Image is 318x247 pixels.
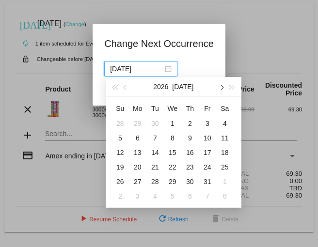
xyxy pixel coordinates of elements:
div: 3 [132,190,143,202]
th: Fri [199,101,216,116]
td: 7/14/2026 [146,145,164,160]
td: 7/19/2026 [111,160,129,174]
div: 11 [219,132,231,144]
div: 9 [184,132,196,144]
td: 7/2/2026 [181,116,199,131]
td: 7/8/2026 [164,131,181,145]
div: 20 [132,161,143,173]
td: 6/28/2026 [111,116,129,131]
td: 6/30/2026 [146,116,164,131]
div: 6 [184,190,196,202]
td: 7/22/2026 [164,160,181,174]
div: 21 [149,161,161,173]
div: 5 [114,132,126,144]
td: 7/25/2026 [216,160,234,174]
div: 1 [167,118,178,129]
td: 8/2/2026 [111,189,129,203]
div: 22 [167,161,178,173]
input: Select date [110,63,163,74]
td: 7/28/2026 [146,174,164,189]
div: 8 [167,132,178,144]
td: 7/12/2026 [111,145,129,160]
button: Previous month (PageUp) [120,77,131,96]
div: 26 [114,176,126,187]
td: 7/16/2026 [181,145,199,160]
h1: Change Next Occurrence [104,36,214,51]
td: 8/5/2026 [164,189,181,203]
div: 28 [149,176,161,187]
div: 19 [114,161,126,173]
div: 30 [184,176,196,187]
td: 7/21/2026 [146,160,164,174]
button: Next year (Control + right) [226,77,237,96]
td: 7/4/2026 [216,116,234,131]
td: 8/8/2026 [216,189,234,203]
div: 4 [219,118,231,129]
button: [DATE] [172,77,193,96]
th: Thu [181,101,199,116]
td: 7/17/2026 [199,145,216,160]
td: 7/20/2026 [129,160,146,174]
td: 7/5/2026 [111,131,129,145]
td: 7/24/2026 [199,160,216,174]
td: 7/3/2026 [199,116,216,131]
div: 17 [202,147,213,158]
div: 6 [132,132,143,144]
td: 7/1/2026 [164,116,181,131]
div: 4 [149,190,161,202]
div: 31 [202,176,213,187]
div: 28 [114,118,126,129]
td: 8/7/2026 [199,189,216,203]
div: 2 [184,118,196,129]
div: 1 [219,176,231,187]
div: 24 [202,161,213,173]
div: 27 [132,176,143,187]
button: Next month (PageDown) [216,77,226,96]
div: 29 [132,118,143,129]
div: 7 [149,132,161,144]
div: 7 [202,190,213,202]
td: 7/10/2026 [199,131,216,145]
div: 16 [184,147,196,158]
td: 7/11/2026 [216,131,234,145]
button: Last year (Control + left) [110,77,120,96]
td: 7/31/2026 [199,174,216,189]
td: 8/3/2026 [129,189,146,203]
th: Tue [146,101,164,116]
td: 7/27/2026 [129,174,146,189]
button: 2026 [153,77,168,96]
div: 10 [202,132,213,144]
div: 25 [219,161,231,173]
td: 7/6/2026 [129,131,146,145]
button: Update [104,82,147,100]
td: 7/30/2026 [181,174,199,189]
th: Mon [129,101,146,116]
div: 8 [219,190,231,202]
th: Wed [164,101,181,116]
div: 14 [149,147,161,158]
div: 12 [114,147,126,158]
div: 13 [132,147,143,158]
td: 7/13/2026 [129,145,146,160]
td: 7/18/2026 [216,145,234,160]
div: 23 [184,161,196,173]
td: 7/15/2026 [164,145,181,160]
td: 8/6/2026 [181,189,199,203]
td: 7/9/2026 [181,131,199,145]
div: 18 [219,147,231,158]
td: 7/29/2026 [164,174,181,189]
div: 2 [114,190,126,202]
td: 7/23/2026 [181,160,199,174]
div: 5 [167,190,178,202]
th: Sun [111,101,129,116]
div: 3 [202,118,213,129]
div: 29 [167,176,178,187]
div: 15 [167,147,178,158]
td: 7/7/2026 [146,131,164,145]
td: 7/26/2026 [111,174,129,189]
th: Sat [216,101,234,116]
div: 30 [149,118,161,129]
td: 8/1/2026 [216,174,234,189]
td: 8/4/2026 [146,189,164,203]
td: 6/29/2026 [129,116,146,131]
